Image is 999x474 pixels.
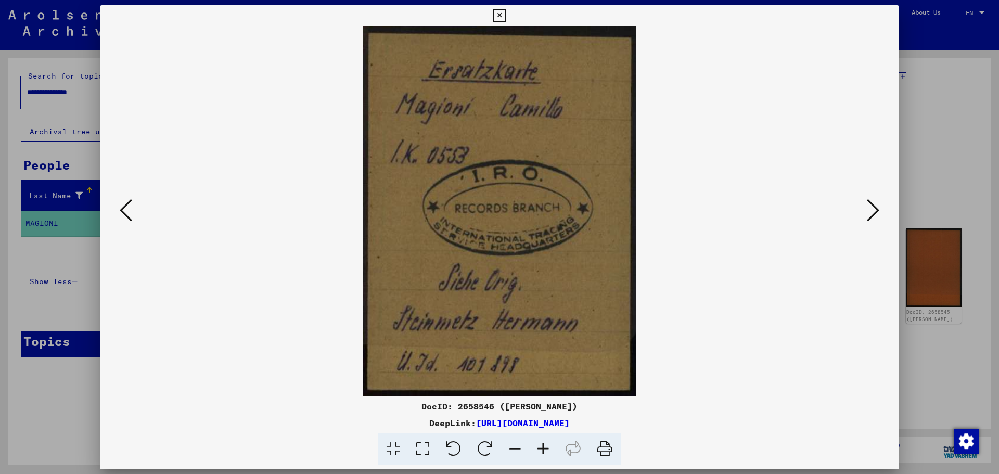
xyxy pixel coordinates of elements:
img: 001.jpg [135,26,864,396]
div: DeepLink: [100,417,899,429]
a: [URL][DOMAIN_NAME] [476,418,570,428]
img: Change consent [954,429,979,454]
div: Change consent [953,428,978,453]
div: DocID: 2658546 ([PERSON_NAME]) [100,400,899,413]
